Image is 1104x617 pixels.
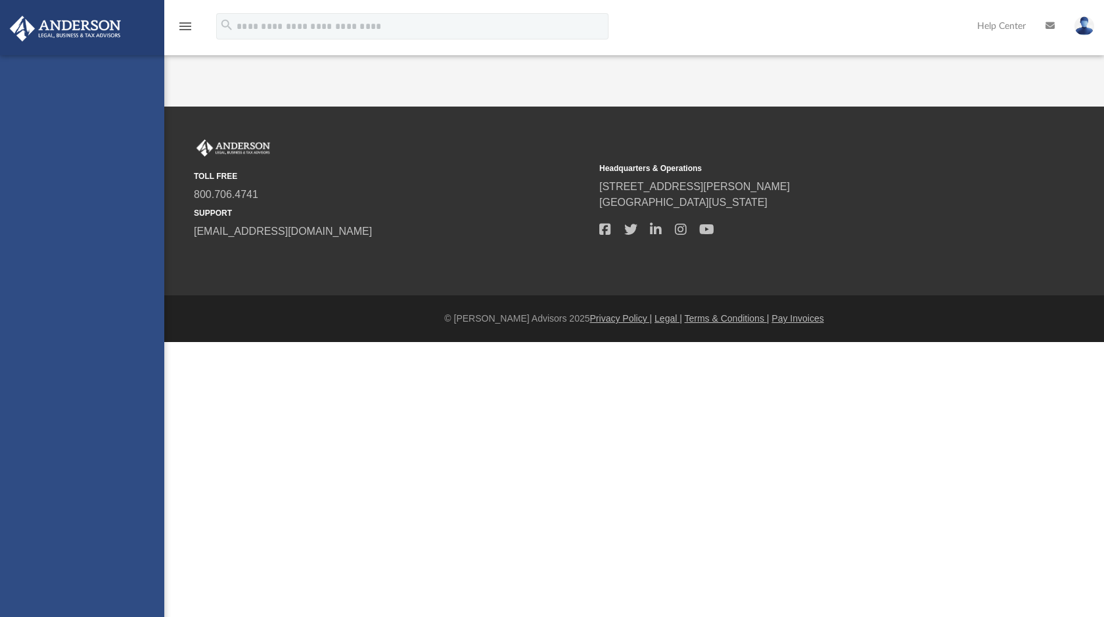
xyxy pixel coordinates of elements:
[177,25,193,34] a: menu
[599,197,768,208] a: [GEOGRAPHIC_DATA][US_STATE]
[599,162,996,174] small: Headquarters & Operations
[219,18,234,32] i: search
[771,313,823,324] a: Pay Invoices
[177,18,193,34] i: menu
[194,189,258,200] a: 800.706.4741
[685,313,770,324] a: Terms & Conditions |
[655,313,682,324] a: Legal |
[194,139,273,157] img: Anderson Advisors Platinum Portal
[164,312,1104,326] div: © [PERSON_NAME] Advisors 2025
[599,181,790,192] a: [STREET_ADDRESS][PERSON_NAME]
[194,170,590,182] small: TOLL FREE
[590,313,653,324] a: Privacy Policy |
[194,207,590,219] small: SUPPORT
[1074,16,1094,36] img: User Pic
[194,226,372,237] a: [EMAIL_ADDRESS][DOMAIN_NAME]
[6,16,125,41] img: Anderson Advisors Platinum Portal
